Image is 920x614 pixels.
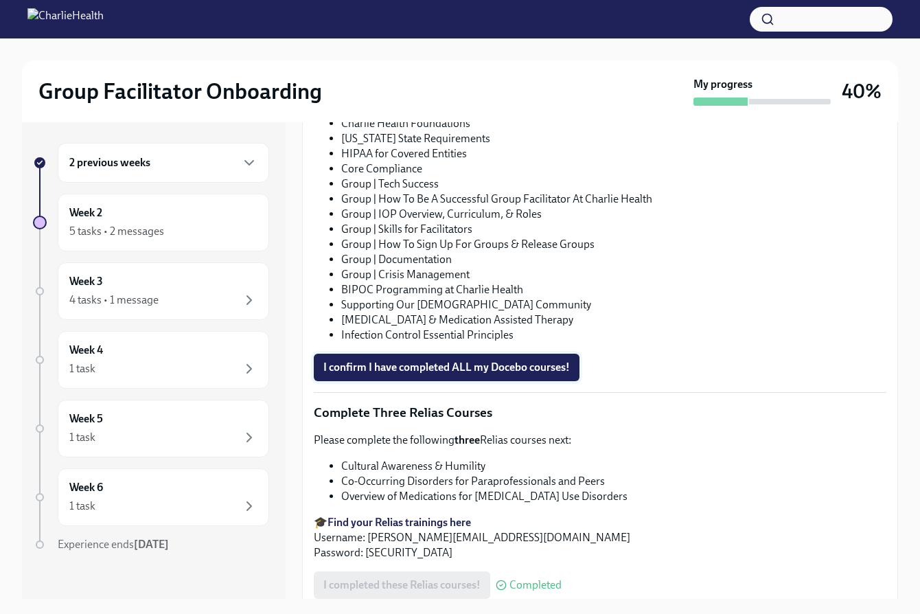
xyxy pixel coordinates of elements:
li: [US_STATE] State Requirements [341,131,886,146]
strong: My progress [693,77,752,92]
li: Charlie Health Foundations [341,116,886,131]
a: Week 51 task [33,400,269,457]
li: Group | Skills for Facilitators [341,222,886,237]
li: [MEDICAL_DATA] & Medication Assisted Therapy [341,312,886,328]
div: 5 tasks • 2 messages [69,224,164,239]
img: CharlieHealth [27,8,104,30]
strong: [DATE] [134,538,169,551]
li: Group | Crisis Management [341,267,886,282]
h6: Week 6 [69,480,103,495]
p: Complete Three Relias Courses [314,404,886,422]
h6: Week 3 [69,274,103,289]
li: Cultural Awareness & Humility [341,459,886,474]
span: Experience ends [58,538,169,551]
div: 2 previous weeks [58,143,269,183]
p: 🎓 Username: [PERSON_NAME][EMAIL_ADDRESS][DOMAIN_NAME] Password: [SECURITY_DATA] [314,515,886,560]
div: 1 task [69,361,95,376]
li: Co-Occurring Disorders for Paraprofessionals and Peers [341,474,886,489]
li: Overview of Medications for [MEDICAL_DATA] Use Disorders [341,489,886,504]
h6: Week 2 [69,205,102,220]
a: Week 34 tasks • 1 message [33,262,269,320]
div: 1 task [69,430,95,445]
li: Group | Documentation [341,252,886,267]
a: Find your Relias trainings here [327,516,471,529]
h6: Week 5 [69,411,103,427]
p: Please complete the following Relias courses next: [314,433,886,448]
li: Supporting Our [DEMOGRAPHIC_DATA] Community [341,297,886,312]
a: Week 25 tasks • 2 messages [33,194,269,251]
li: Group | IOP Overview, Curriculum, & Roles [341,207,886,222]
a: Week 41 task [33,331,269,389]
li: Group | How To Be A Successful Group Facilitator At Charlie Health [341,192,886,207]
span: Completed [509,580,562,591]
strong: three [455,433,480,446]
li: HIPAA for Covered Entities [341,146,886,161]
h6: 2 previous weeks [69,155,150,170]
h3: 40% [842,79,882,104]
button: I confirm I have completed ALL my Docebo courses! [314,354,579,381]
li: Group | How To Sign Up For Groups & Release Groups [341,237,886,252]
div: 1 task [69,499,95,514]
a: Week 61 task [33,468,269,526]
h6: Week 4 [69,343,103,358]
h2: Group Facilitator Onboarding [38,78,322,105]
div: 4 tasks • 1 message [69,293,159,308]
li: Group | Tech Success [341,177,886,192]
li: Infection Control Essential Principles [341,328,886,343]
li: Core Compliance [341,161,886,177]
span: I confirm I have completed ALL my Docebo courses! [323,361,570,374]
li: BIPOC Programming at Charlie Health [341,282,886,297]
